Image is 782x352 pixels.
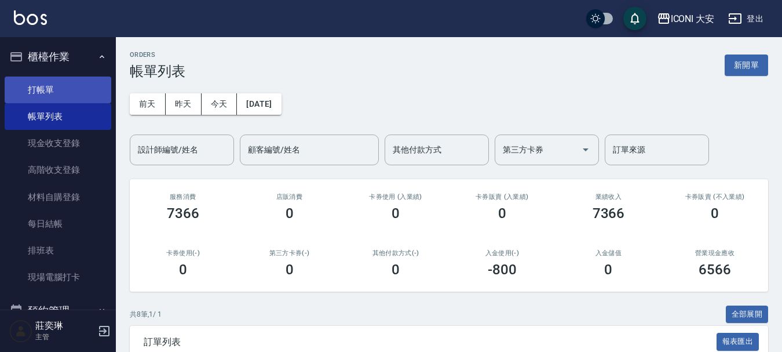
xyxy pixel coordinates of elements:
[144,336,717,348] span: 訂單列表
[130,309,162,320] p: 共 8 筆, 1 / 1
[130,63,185,79] h3: 帳單列表
[569,249,648,257] h2: 入金儲值
[463,249,542,257] h2: 入金使用(-)
[723,8,768,30] button: 登出
[356,193,435,201] h2: 卡券使用 (入業績)
[5,237,111,264] a: 排班表
[5,77,111,103] a: 打帳單
[717,333,759,351] button: 報表匯出
[5,296,111,326] button: 預約管理
[671,12,715,26] div: ICONI 大安
[711,205,719,222] h3: 0
[356,249,435,257] h2: 其他付款方式(-)
[237,93,281,115] button: [DATE]
[5,211,111,237] a: 每日結帳
[35,332,94,342] p: 主管
[392,262,400,278] h3: 0
[35,320,94,332] h5: 莊奕琳
[498,205,506,222] h3: 0
[179,262,187,278] h3: 0
[623,7,646,30] button: save
[5,264,111,291] a: 現場電腦打卡
[604,262,612,278] h3: 0
[726,306,769,324] button: 全部展開
[5,184,111,211] a: 材料自購登錄
[14,10,47,25] img: Logo
[166,93,202,115] button: 昨天
[5,157,111,183] a: 高階收支登錄
[130,51,185,59] h2: ORDERS
[9,320,32,343] img: Person
[167,205,199,222] h3: 7366
[144,249,222,257] h2: 卡券使用(-)
[392,205,400,222] h3: 0
[5,130,111,157] a: 現金收支登錄
[488,262,517,278] h3: -800
[652,7,719,31] button: ICONI 大安
[717,336,759,347] a: 報表匯出
[725,55,768,76] button: 新開單
[5,103,111,130] a: 帳單列表
[699,262,731,278] h3: 6566
[202,93,237,115] button: 今天
[144,193,222,201] h3: 服務消費
[675,249,754,257] h2: 營業現金應收
[675,193,754,201] h2: 卡券販賣 (不入業績)
[569,193,648,201] h2: 業績收入
[286,205,294,222] h3: 0
[286,262,294,278] h3: 0
[130,93,166,115] button: 前天
[576,140,595,159] button: Open
[5,42,111,72] button: 櫃檯作業
[250,249,329,257] h2: 第三方卡券(-)
[725,59,768,70] a: 新開單
[250,193,329,201] h2: 店販消費
[593,205,625,222] h3: 7366
[463,193,542,201] h2: 卡券販賣 (入業績)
